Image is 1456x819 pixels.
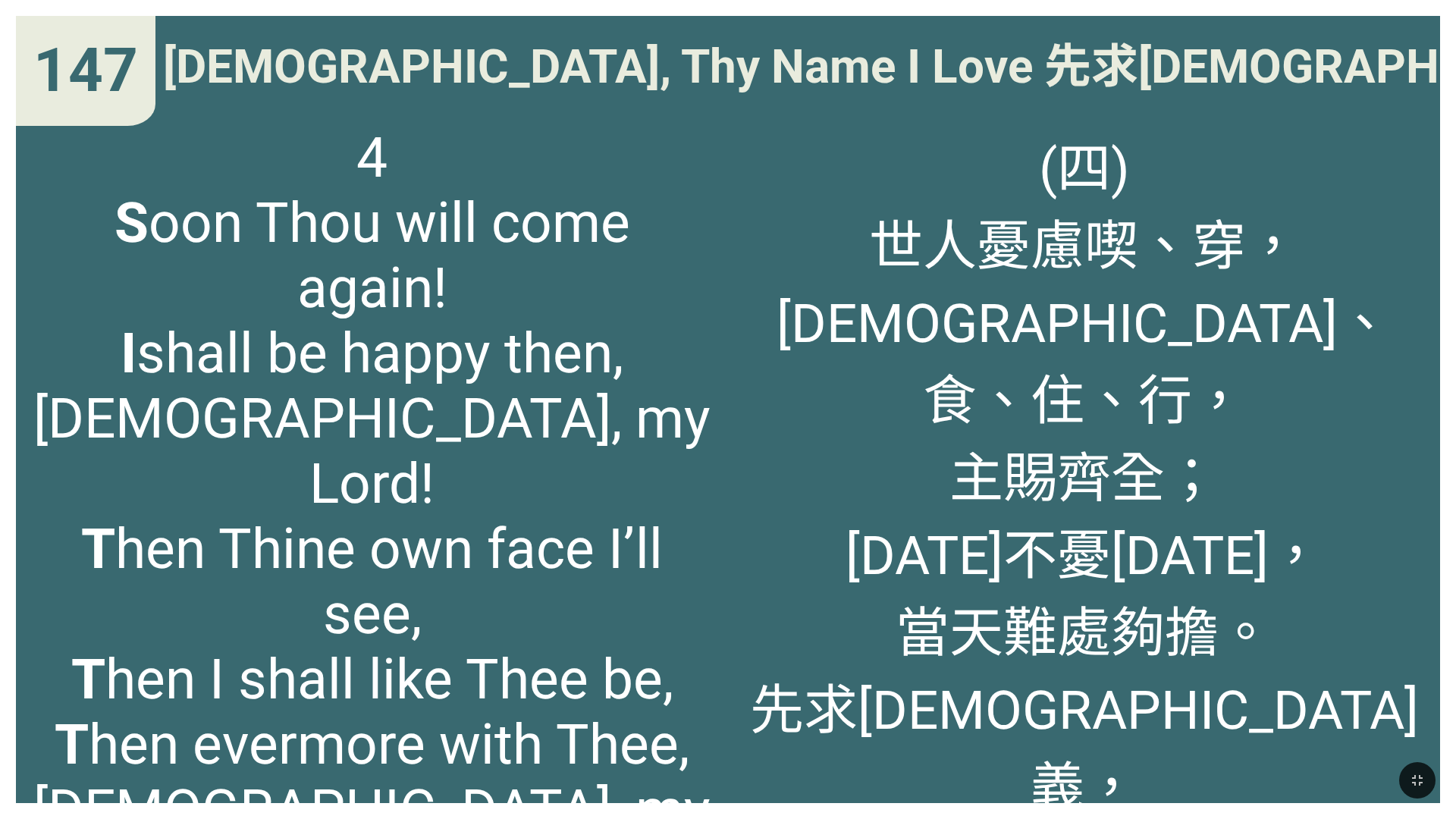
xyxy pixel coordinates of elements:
b: T [55,712,89,777]
b: I [121,321,136,386]
b: S [115,190,149,256]
b: T [81,516,115,582]
span: 147 [33,35,138,106]
b: T [71,647,105,712]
